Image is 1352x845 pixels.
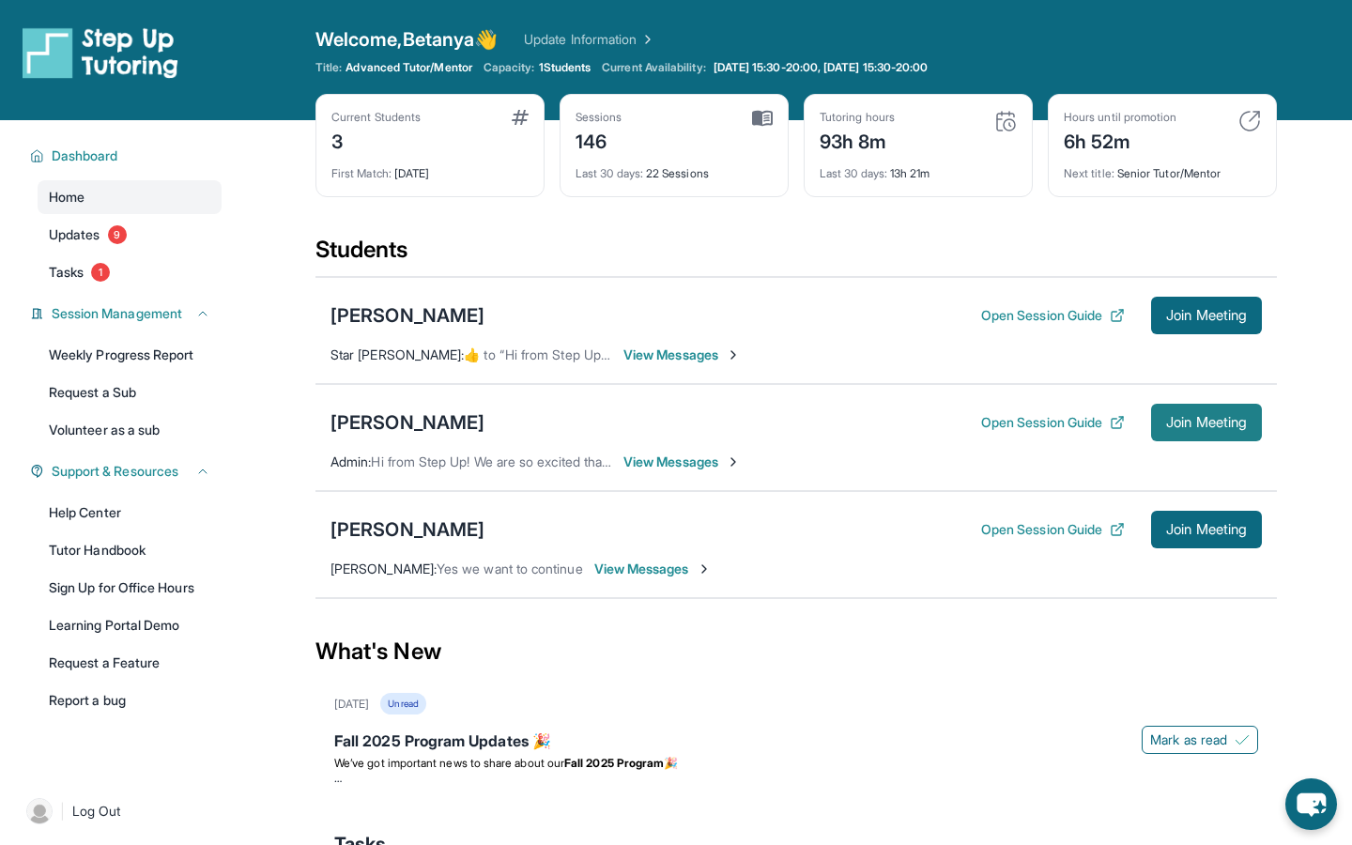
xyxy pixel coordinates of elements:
[1166,310,1247,321] span: Join Meeting
[38,180,222,214] a: Home
[346,60,471,75] span: Advanced Tutor/Mentor
[315,235,1277,276] div: Students
[512,110,529,125] img: card
[820,125,895,155] div: 93h 8m
[52,146,118,165] span: Dashboard
[981,306,1125,325] button: Open Session Guide
[380,693,425,714] div: Unread
[315,610,1277,693] div: What's New
[330,561,437,576] span: [PERSON_NAME] :
[331,166,392,180] span: First Match :
[330,302,484,329] div: [PERSON_NAME]
[1064,166,1114,180] span: Next title :
[315,60,342,75] span: Title:
[38,413,222,447] a: Volunteer as a sub
[49,225,100,244] span: Updates
[38,376,222,409] a: Request a Sub
[1142,726,1258,754] button: Mark as read
[52,304,182,323] span: Session Management
[484,60,535,75] span: Capacity:
[981,520,1125,539] button: Open Session Guide
[726,347,741,362] img: Chevron-Right
[820,166,887,180] span: Last 30 days :
[91,263,110,282] span: 1
[820,155,1017,181] div: 13h 21m
[38,255,222,289] a: Tasks1
[524,30,655,49] a: Update Information
[334,697,369,712] div: [DATE]
[714,60,929,75] span: [DATE] 15:30-20:00, [DATE] 15:30-20:00
[1064,110,1176,125] div: Hours until promotion
[52,462,178,481] span: Support & Resources
[26,798,53,824] img: user-img
[1064,125,1176,155] div: 6h 52m
[1150,730,1227,749] span: Mark as read
[564,756,664,770] strong: Fall 2025 Program
[331,155,529,181] div: [DATE]
[38,496,222,530] a: Help Center
[19,791,222,832] a: |Log Out
[710,60,932,75] a: [DATE] 15:30-20:00, [DATE] 15:30-20:00
[623,346,741,364] span: View Messages
[49,263,84,282] span: Tasks
[820,110,895,125] div: Tutoring hours
[1151,511,1262,548] button: Join Meeting
[330,409,484,436] div: [PERSON_NAME]
[576,110,622,125] div: Sessions
[38,338,222,372] a: Weekly Progress Report
[330,453,371,469] span: Admin :
[664,756,678,770] span: 🎉
[38,533,222,567] a: Tutor Handbook
[994,110,1017,132] img: card
[1235,732,1250,747] img: Mark as read
[752,110,773,127] img: card
[623,453,741,471] span: View Messages
[331,125,421,155] div: 3
[726,454,741,469] img: Chevron-Right
[44,462,210,481] button: Support & Resources
[981,413,1125,432] button: Open Session Guide
[38,608,222,642] a: Learning Portal Demo
[44,304,210,323] button: Session Management
[539,60,591,75] span: 1 Students
[576,125,622,155] div: 146
[576,155,773,181] div: 22 Sessions
[44,146,210,165] button: Dashboard
[334,730,1258,756] div: Fall 2025 Program Updates 🎉
[315,26,498,53] span: Welcome, Betanya 👋
[38,646,222,680] a: Request a Feature
[1238,110,1261,132] img: card
[1166,524,1247,535] span: Join Meeting
[576,166,643,180] span: Last 30 days :
[437,561,583,576] span: Yes we want to continue
[602,60,705,75] span: Current Availability:
[330,346,464,362] span: Star [PERSON_NAME] :
[23,26,178,79] img: logo
[72,802,121,821] span: Log Out
[330,516,484,543] div: [PERSON_NAME]
[38,571,222,605] a: Sign Up for Office Hours
[1166,417,1247,428] span: Join Meeting
[38,218,222,252] a: Updates9
[637,30,655,49] img: Chevron Right
[108,225,127,244] span: 9
[331,110,421,125] div: Current Students
[49,188,84,207] span: Home
[60,800,65,822] span: |
[594,560,712,578] span: View Messages
[38,684,222,717] a: Report a bug
[1151,297,1262,334] button: Join Meeting
[697,561,712,576] img: Chevron-Right
[1151,404,1262,441] button: Join Meeting
[1285,778,1337,830] button: chat-button
[1064,155,1261,181] div: Senior Tutor/Mentor
[334,756,564,770] span: We’ve got important news to share about our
